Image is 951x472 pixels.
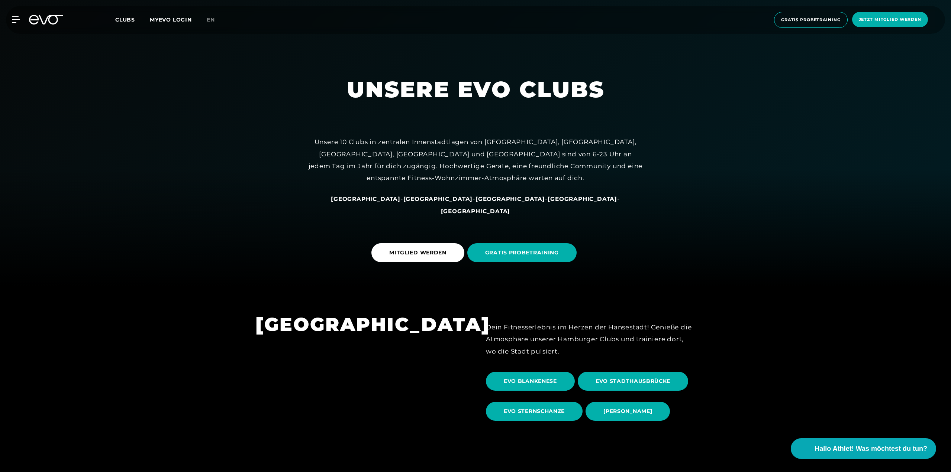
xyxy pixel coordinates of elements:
a: [GEOGRAPHIC_DATA] [548,195,617,202]
a: GRATIS PROBETRAINING [467,238,580,268]
span: EVO BLANKENESE [504,377,557,385]
a: [GEOGRAPHIC_DATA] [403,195,473,202]
a: en [207,16,224,24]
span: [GEOGRAPHIC_DATA] [548,195,617,202]
a: Gratis Probetraining [772,12,850,28]
span: MITGLIED WERDEN [389,249,447,257]
span: Jetzt Mitglied werden [859,16,921,23]
span: [PERSON_NAME] [603,407,652,415]
span: Clubs [115,16,135,23]
h1: [GEOGRAPHIC_DATA] [255,312,465,336]
span: EVO STADTHAUSBRÜCKE [596,377,670,385]
span: EVO STERNSCHANZE [504,407,565,415]
span: [GEOGRAPHIC_DATA] [475,195,545,202]
span: GRATIS PROBETRAINING [485,249,559,257]
a: Jetzt Mitglied werden [850,12,930,28]
a: MYEVO LOGIN [150,16,192,23]
div: Unsere 10 Clubs in zentralen Innenstadtlagen von [GEOGRAPHIC_DATA], [GEOGRAPHIC_DATA], [GEOGRAPHI... [308,136,643,184]
button: Hallo Athlet! Was möchtest du tun? [791,438,936,459]
a: EVO BLANKENESE [486,366,578,396]
a: [GEOGRAPHIC_DATA] [441,207,510,215]
a: Clubs [115,16,150,23]
div: Dein Fitnesserlebnis im Herzen der Hansestadt! Genieße die Atmosphäre unserer Hamburger Clubs und... [486,321,696,357]
span: Gratis Probetraining [781,17,841,23]
h1: UNSERE EVO CLUBS [347,75,605,104]
a: [GEOGRAPHIC_DATA] [331,195,400,202]
div: - - - - [308,193,643,217]
span: [GEOGRAPHIC_DATA] [331,195,400,202]
span: [GEOGRAPHIC_DATA] [403,195,473,202]
a: MITGLIED WERDEN [371,238,467,268]
a: [GEOGRAPHIC_DATA] [475,195,545,202]
a: EVO STERNSCHANZE [486,396,586,426]
a: [PERSON_NAME] [586,396,673,426]
span: [GEOGRAPHIC_DATA] [441,208,510,215]
a: EVO STADTHAUSBRÜCKE [578,366,691,396]
span: en [207,16,215,23]
span: Hallo Athlet! Was möchtest du tun? [815,444,927,454]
